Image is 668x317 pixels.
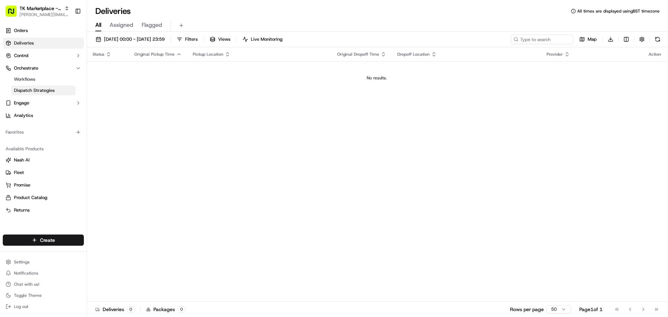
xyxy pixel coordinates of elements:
p: Welcome 👋 [7,28,127,39]
a: Product Catalog [6,195,81,201]
span: Product Catalog [14,195,47,201]
div: Available Products [3,143,84,154]
a: Powered byPylon [49,118,84,123]
a: Deliveries [3,38,84,49]
span: All [95,21,101,29]
button: Map [576,34,600,44]
p: Rows per page [510,306,544,313]
span: Log out [14,304,28,309]
button: Refresh [653,34,662,44]
span: Map [588,36,597,42]
div: Packages [146,306,185,313]
span: [DATE] 00:00 - [DATE] 23:59 [104,36,165,42]
img: Nash [7,7,21,21]
div: 0 [127,306,135,312]
div: Page 1 of 1 [579,306,603,313]
span: Control [14,53,29,59]
span: Nash AI [14,157,30,163]
span: Flagged [142,21,162,29]
button: TK Marketplace - TKD[PERSON_NAME][EMAIL_ADDRESS][DOMAIN_NAME] [3,3,72,19]
a: Fleet [6,169,81,176]
span: Pickup Location [193,51,223,57]
span: Deliveries [14,40,34,46]
a: Analytics [3,110,84,121]
div: Action [649,51,661,57]
button: Filters [174,34,201,44]
a: 📗Knowledge Base [4,98,56,111]
div: 📗 [7,102,13,107]
span: Analytics [14,112,33,119]
span: Chat with us! [14,282,39,287]
button: TK Marketplace - TKD [19,5,62,12]
a: Workflows [11,74,75,84]
div: 0 [178,306,185,312]
span: Pylon [69,118,84,123]
button: Live Monitoring [239,34,286,44]
button: Fleet [3,167,84,178]
span: Create [40,237,55,244]
a: Nash AI [6,157,81,163]
a: 💻API Documentation [56,98,114,111]
span: Promise [14,182,30,188]
span: Provider [547,51,563,57]
button: Engage [3,97,84,109]
a: Promise [6,182,81,188]
span: Notifications [14,270,38,276]
div: Deliveries [95,306,135,313]
button: Orchestrate [3,63,84,74]
div: 💻 [59,102,64,107]
span: Fleet [14,169,24,176]
h1: Deliveries [95,6,131,17]
span: Engage [14,100,29,106]
button: Returns [3,205,84,216]
input: Got a question? Start typing here... [18,45,125,52]
button: Product Catalog [3,192,84,203]
button: [PERSON_NAME][EMAIL_ADDRESS][DOMAIN_NAME] [19,12,69,17]
span: Original Dropoff Time [337,51,379,57]
span: Status [93,51,104,57]
button: Views [207,34,233,44]
a: Orders [3,25,84,36]
button: Settings [3,257,84,267]
span: Returns [14,207,30,213]
button: Start new chat [118,69,127,77]
button: [DATE] 00:00 - [DATE] 23:59 [93,34,168,44]
span: Live Monitoring [251,36,283,42]
img: 1736555255976-a54dd68f-1ca7-489b-9aae-adbdc363a1c4 [7,66,19,79]
button: Nash AI [3,154,84,166]
span: Workflows [14,76,35,82]
button: Create [3,235,84,246]
div: No results. [90,75,664,81]
div: Favorites [3,127,84,138]
span: Assigned [110,21,133,29]
span: All times are displayed using BST timezone [577,8,660,14]
span: Original Pickup Time [134,51,175,57]
div: Start new chat [24,66,114,73]
span: Dispatch Strategies [14,87,55,94]
span: Toggle Theme [14,293,42,298]
button: Toggle Theme [3,291,84,300]
button: Log out [3,302,84,311]
span: Orders [14,27,28,34]
span: API Documentation [66,101,112,108]
button: Chat with us! [3,279,84,289]
button: Notifications [3,268,84,278]
button: Control [3,50,84,61]
span: Orchestrate [14,65,38,71]
input: Type to search [511,34,573,44]
div: We're available if you need us! [24,73,88,79]
a: Dispatch Strategies [11,86,75,95]
span: Knowledge Base [14,101,53,108]
a: Returns [6,207,81,213]
button: Promise [3,180,84,191]
span: Settings [14,259,30,265]
span: Filters [185,36,198,42]
span: Views [218,36,230,42]
span: Dropoff Location [397,51,430,57]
